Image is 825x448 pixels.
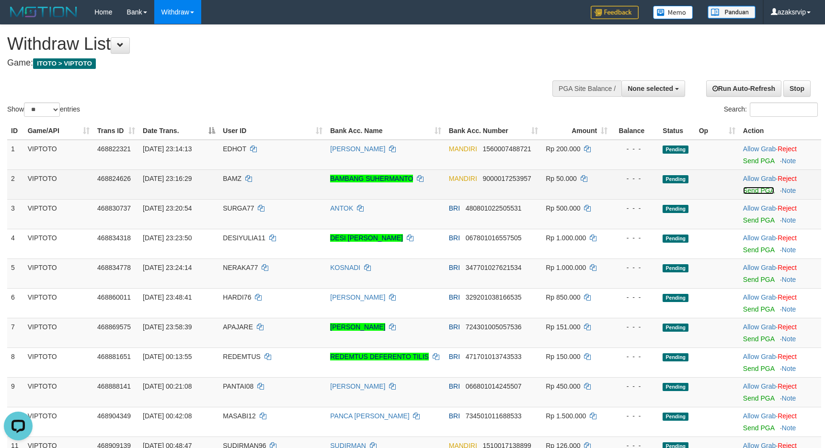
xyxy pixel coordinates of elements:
td: · [739,169,821,199]
td: 7 [7,318,24,347]
span: Rp 1.500.000 [546,412,586,420]
label: Show entries [7,102,80,117]
span: Rp 850.000 [546,293,580,301]
span: DESIYULIA11 [223,234,265,242]
span: Copy 066801014245507 to clipboard [466,382,522,390]
span: [DATE] 23:14:13 [143,145,192,153]
span: BRI [449,204,460,212]
td: · [739,318,821,347]
span: [DATE] 23:24:14 [143,264,192,271]
img: Feedback.jpg [591,6,639,19]
span: BRI [449,353,460,360]
a: Send PGA [743,305,774,313]
span: MANDIRI [449,175,477,182]
span: [DATE] 00:13:55 [143,353,192,360]
span: 468834318 [97,234,131,242]
span: · [743,264,778,271]
td: VIPTOTO [24,318,93,347]
a: Note [782,365,796,372]
span: 468881651 [97,353,131,360]
input: Search: [750,102,818,117]
a: Note [782,335,796,343]
span: Rp 450.000 [546,382,580,390]
span: · [743,293,778,301]
span: Pending [663,294,688,302]
a: Send PGA [743,276,774,283]
a: Reject [778,382,797,390]
a: Reject [778,293,797,301]
span: Pending [663,353,688,361]
td: · [739,407,821,437]
div: - - - [615,292,655,302]
td: 1 [7,140,24,170]
span: 468822321 [97,145,131,153]
span: HARDI76 [223,293,251,301]
a: Reject [778,264,797,271]
a: REDEMTUS DEFERENTO TILIS [330,353,429,360]
a: Reject [778,145,797,153]
span: Copy 724301005057536 to clipboard [466,323,522,331]
td: 4 [7,229,24,258]
th: Action [739,122,821,140]
img: Button%20Memo.svg [653,6,693,19]
td: · [739,347,821,377]
span: 468888141 [97,382,131,390]
span: [DATE] 00:42:08 [143,412,192,420]
span: 468830737 [97,204,131,212]
td: VIPTOTO [24,288,93,318]
span: Pending [663,235,688,243]
span: Copy 480801022505531 to clipboard [466,204,522,212]
a: BAMBANG SUHERMANTO [330,175,413,182]
a: Stop [783,80,811,97]
span: [DATE] 23:23:50 [143,234,192,242]
a: Reject [778,234,797,242]
span: Rp 151.000 [546,323,580,331]
span: Pending [663,146,688,154]
a: Send PGA [743,187,774,194]
th: User ID: activate to sort column ascending [219,122,326,140]
a: Note [782,424,796,432]
th: Amount: activate to sort column ascending [542,122,611,140]
td: VIPTOTO [24,258,93,288]
td: VIPTOTO [24,169,93,199]
a: Reject [778,412,797,420]
span: Rp 150.000 [546,353,580,360]
span: BRI [449,293,460,301]
span: Copy 329201038166535 to clipboard [466,293,522,301]
span: [DATE] 00:21:08 [143,382,192,390]
div: - - - [615,381,655,391]
span: PANTAI08 [223,382,253,390]
a: Note [782,305,796,313]
th: Game/API: activate to sort column ascending [24,122,93,140]
td: VIPTOTO [24,199,93,229]
th: Bank Acc. Number: activate to sort column ascending [445,122,542,140]
span: Rp 200.000 [546,145,580,153]
span: [DATE] 23:20:54 [143,204,192,212]
span: Rp 50.000 [546,175,577,182]
a: PANCA [PERSON_NAME] [330,412,409,420]
span: Copy 471701013743533 to clipboard [466,353,522,360]
a: [PERSON_NAME] [330,382,385,390]
span: REDEMTUS [223,353,261,360]
div: - - - [615,411,655,421]
td: VIPTOTO [24,377,93,407]
td: · [739,140,821,170]
span: 468904349 [97,412,131,420]
a: Allow Grab [743,234,776,242]
th: Status [659,122,695,140]
a: [PERSON_NAME] [330,145,385,153]
a: Allow Grab [743,323,776,331]
a: DESI [PERSON_NAME] [330,234,403,242]
td: VIPTOTO [24,347,93,377]
a: Send PGA [743,246,774,254]
th: ID [7,122,24,140]
a: Note [782,394,796,402]
span: Pending [663,413,688,421]
th: Op: activate to sort column ascending [695,122,739,140]
span: · [743,204,778,212]
a: Note [782,157,796,165]
a: Reject [778,175,797,182]
td: · [739,229,821,258]
div: - - - [615,203,655,213]
th: Balance [611,122,659,140]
